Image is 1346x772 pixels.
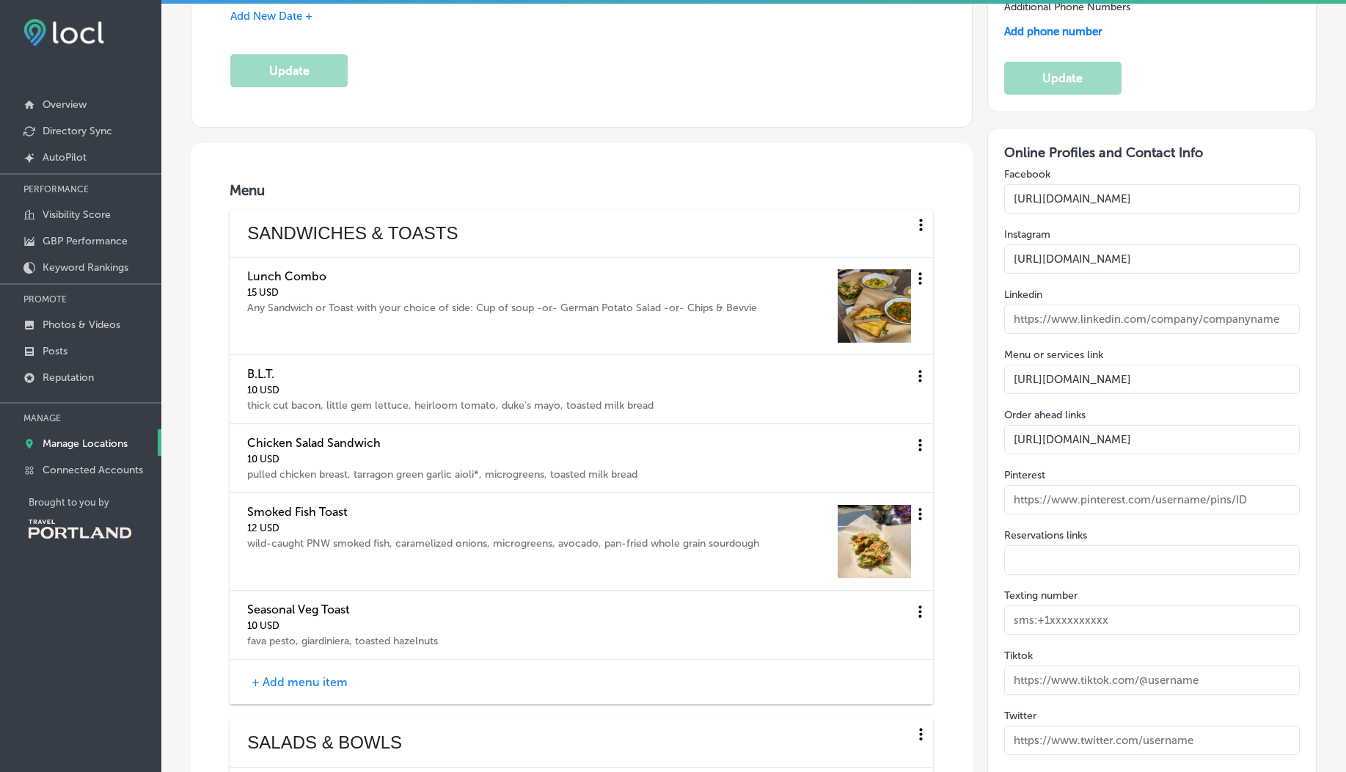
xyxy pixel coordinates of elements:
div: fava pesto, giardiniera, toasted hazelnuts [247,635,442,647]
p: Visibility Score [43,208,111,221]
h5: 10 USD [247,385,657,396]
button: Update [1004,62,1122,95]
p: Overview [43,98,87,111]
label: Pinterest [1004,469,1300,481]
h5: 12 USD [247,522,763,534]
span: Add phone number [1004,25,1102,38]
h4: Smoked Fish Toast [247,505,763,519]
label: Additional Phone Numbers [1004,1,1130,13]
p: GBP Performance [43,235,128,247]
div: thick cut bacon, little gem lettuce, heirloom tomato, duke’s mayo, toasted milk bread [247,399,657,412]
label: Reservations links [1004,529,1300,542]
img: 174740879044bdbe66-479e-4fcd-8076-ebfe4a564c45_2024-08-10.jpg [838,505,911,578]
p: Keyword Rankings [43,261,128,274]
input: https://www.linkedin.com/company/companyname [1004,305,1300,334]
span: SALADS & BOWLS [247,731,912,755]
span: SANDWICHES & TOASTS [247,222,912,246]
h5: 15 USD [247,287,761,298]
input: https://www.pinterest.com/username/pins/ID [1004,485,1300,514]
label: Tiktok [1004,649,1300,662]
div: Any Sandwich or Toast with your choice of side: Cup of soup -or- German Potato Salad -or- Chips &... [247,302,761,314]
input: https://www.twitter.com/username [1004,726,1300,755]
p: Brought to you by [29,497,161,508]
p: Photos & Videos [43,318,120,331]
label: Linkedin [1004,288,1300,301]
h4: B.L.T. [247,367,657,381]
h3: Online Profiles and Contact Info [1004,145,1300,161]
h4: Chicken Salad Sandwich [247,436,641,450]
h4: Lunch Combo [247,269,761,283]
img: fda3e92497d09a02dc62c9cd864e3231.png [23,19,104,46]
button: Update [230,54,348,87]
label: Texting number [1004,589,1300,602]
label: Menu or services link [1004,349,1300,361]
span: Add New Date + [230,10,312,23]
p: AutoPilot [43,151,87,164]
img: Travel Portland [29,520,131,539]
input: https://www.facebook.com/username [1004,184,1300,214]
h5: 10 USD [247,620,442,631]
button: + Add menu item [247,674,352,690]
h3: Menu [230,182,933,199]
p: Posts [43,345,67,357]
label: Order ahead links [1004,409,1300,421]
input: https://www.tiktok.com/@username [1004,666,1300,695]
input: sms:+1xxxxxxxxxx [1004,605,1300,635]
div: pulled chicken breast, tarragon green garlic aioli*, microgreens, toasted milk bread [247,468,641,481]
h4: Seasonal Veg Toast [247,602,442,616]
div: wild-caught PNW smoked fish, caramelized onions, microgreens, avocado, pan-fried whole grain sour... [247,537,763,550]
p: Manage Locations [43,437,128,450]
p: Reputation [43,371,94,384]
p: Connected Accounts [43,464,143,476]
input: https://www.instagram.com/username [1004,244,1300,274]
label: Twitter [1004,710,1300,722]
label: Instagram [1004,228,1300,241]
img: 1747408788ca954aeb-5e69-4838-9c9c-b0afd9f5f036_2024-08-10.jpg [838,269,911,343]
p: Directory Sync [43,125,112,137]
h5: 10 USD [247,454,641,465]
label: Facebook [1004,168,1300,181]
